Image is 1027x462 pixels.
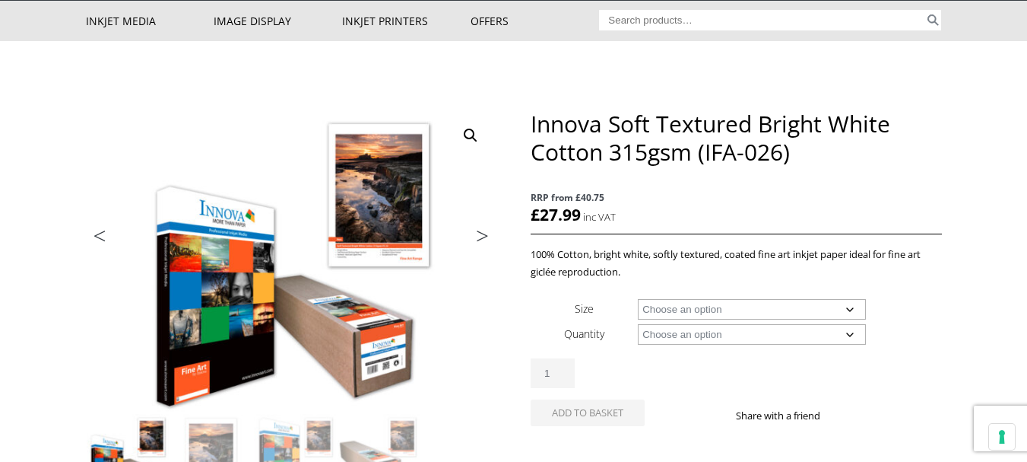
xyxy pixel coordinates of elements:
span: RRP from £40.75 [531,189,941,206]
a: Image Display [214,1,342,41]
a: Offers [471,1,599,41]
button: Search [924,10,942,30]
h1: Innova Soft Textured Bright White Cotton 315gsm (IFA-026) [531,110,941,166]
bdi: 27.99 [531,204,581,225]
a: Inkjet Printers [342,1,471,41]
a: Inkjet Media [86,1,214,41]
label: Quantity [564,327,604,341]
button: Add to basket [531,400,645,426]
span: £ [531,204,540,225]
input: Product quantity [531,358,575,388]
p: 100% Cotton, bright white, softly textured, coated fine art inkjet paper ideal for fine art giclé... [531,246,941,281]
button: Your consent preferences for tracking technologies [989,424,1015,450]
label: Size [575,301,594,316]
p: Share with a friend [736,407,838,425]
img: facebook sharing button [838,409,851,422]
img: twitter sharing button [857,409,869,422]
img: email sharing button [875,409,887,422]
a: View full-screen image gallery [457,122,484,149]
input: Search products… [599,10,924,30]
